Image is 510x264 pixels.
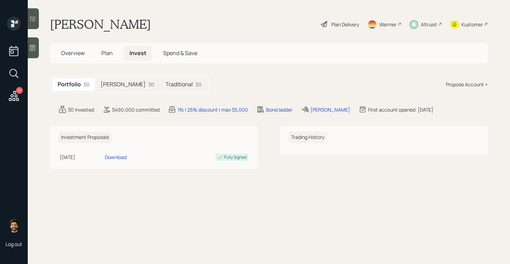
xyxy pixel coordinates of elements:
div: Kustomer [461,21,483,28]
div: $0 [196,81,202,88]
div: $0 [84,81,90,88]
div: $490,000 committed [112,106,160,113]
div: Plan Delivery [331,21,359,28]
div: 11 [16,87,23,94]
div: [DATE] [60,153,102,161]
h1: [PERSON_NAME] [50,17,151,32]
div: Log out [6,241,22,247]
span: Invest [129,49,146,57]
div: Warmer [379,21,397,28]
img: eric-schwartz-headshot.png [7,219,21,232]
div: [PERSON_NAME] [311,106,350,113]
span: Plan [101,49,113,57]
span: Spend & Save [163,49,197,57]
div: Download [105,153,127,161]
h6: Trading History [288,132,327,143]
div: $0 [148,81,154,88]
div: 1% | 25% discount | max $5,000 [178,106,248,113]
span: Overview [61,49,85,57]
div: Bond ladder [266,106,292,113]
div: Propose Account + [446,81,488,88]
h5: Traditional [165,81,193,88]
div: Fully Signed [224,154,247,160]
h5: [PERSON_NAME] [101,81,146,88]
div: First account opened: [DATE] [368,106,433,113]
div: $0 invested [68,106,94,113]
div: Altruist [421,21,437,28]
h6: Investment Proposals [58,132,112,143]
h5: Portfolio [58,81,81,88]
